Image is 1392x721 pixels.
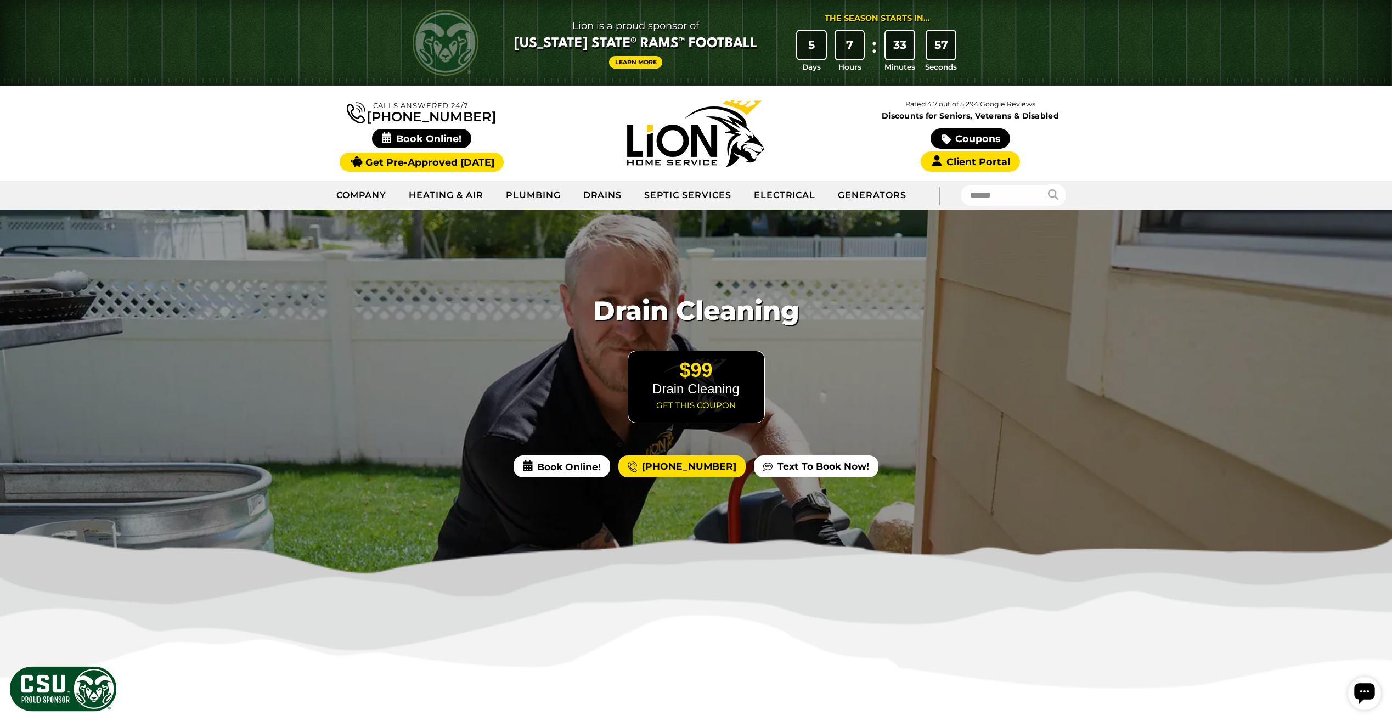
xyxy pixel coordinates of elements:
[927,31,955,59] div: 57
[825,13,930,25] div: The Season Starts in...
[398,182,494,209] a: Heating & Air
[833,98,1107,110] p: Rated 4.7 out of 5,294 Google Reviews
[8,665,118,713] img: CSU Sponsor Badge
[593,296,799,326] span: Drain Cleaning
[618,455,746,477] a: [PHONE_NUMBER]
[917,181,961,210] div: |
[836,31,864,59] div: 7
[413,10,478,76] img: CSU Rams logo
[869,31,880,73] div: :
[886,31,914,59] div: 33
[827,182,917,209] a: Generators
[743,182,827,209] a: Electrical
[633,182,742,209] a: Septic Services
[514,17,757,35] span: Lion is a proud sponsor of
[514,35,757,53] span: [US_STATE] State® Rams™ Football
[931,128,1010,149] a: Coupons
[884,61,915,72] span: Minutes
[609,56,663,69] a: Learn More
[372,129,471,148] span: Book Online!
[572,182,634,209] a: Drains
[802,61,821,72] span: Days
[514,455,610,477] span: Book Online!
[836,112,1106,120] span: Discounts for Seniors, Veterans & Disabled
[340,153,504,172] a: Get Pre-Approved [DATE]
[656,397,736,414] a: Get this coupon
[921,151,1019,172] a: Client Portal
[4,4,37,37] div: Open chat widget
[797,31,826,59] div: 5
[347,100,496,123] a: [PHONE_NUMBER]
[325,182,398,209] a: Company
[925,61,957,72] span: Seconds
[754,455,878,477] a: Text To Book Now!
[627,100,764,167] img: Lion Home Service
[495,182,572,209] a: Plumbing
[838,61,861,72] span: Hours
